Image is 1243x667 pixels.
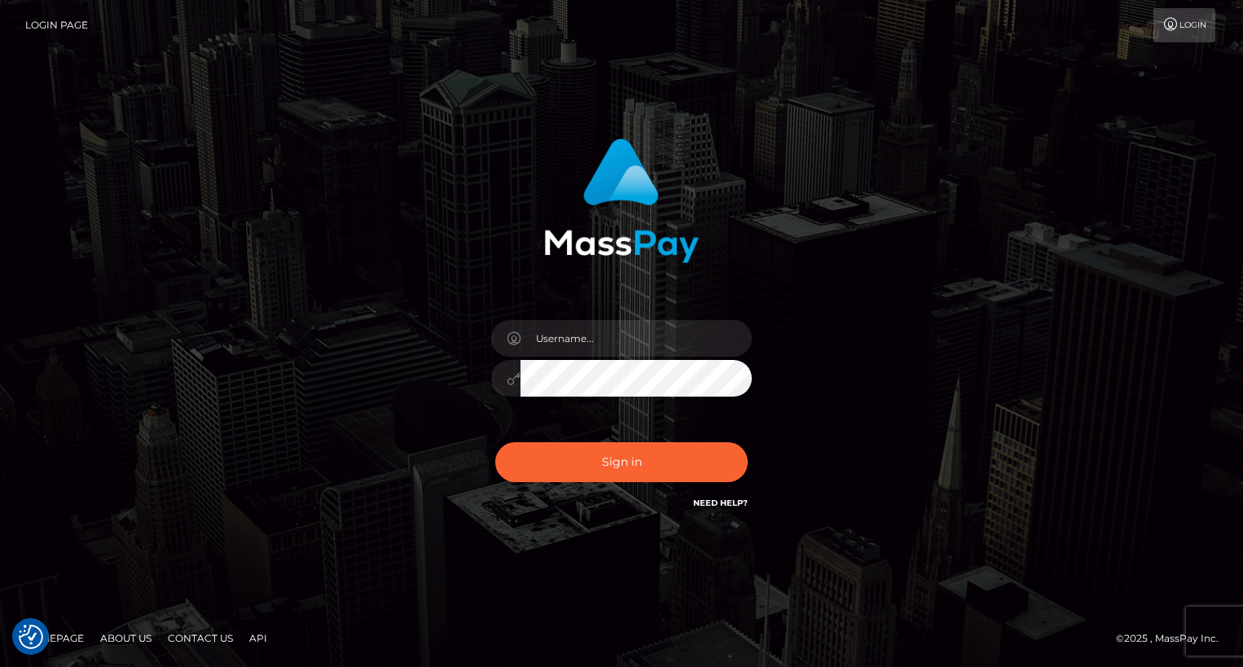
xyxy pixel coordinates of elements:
img: MassPay Login [544,138,699,263]
a: API [243,625,274,651]
button: Consent Preferences [19,625,43,649]
button: Sign in [495,442,748,482]
a: Login [1153,8,1215,42]
img: Revisit consent button [19,625,43,649]
div: © 2025 , MassPay Inc. [1116,630,1231,647]
a: Login Page [25,8,88,42]
a: Homepage [18,625,90,651]
a: Need Help? [693,498,748,508]
input: Username... [520,320,752,357]
a: Contact Us [161,625,239,651]
a: About Us [94,625,158,651]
